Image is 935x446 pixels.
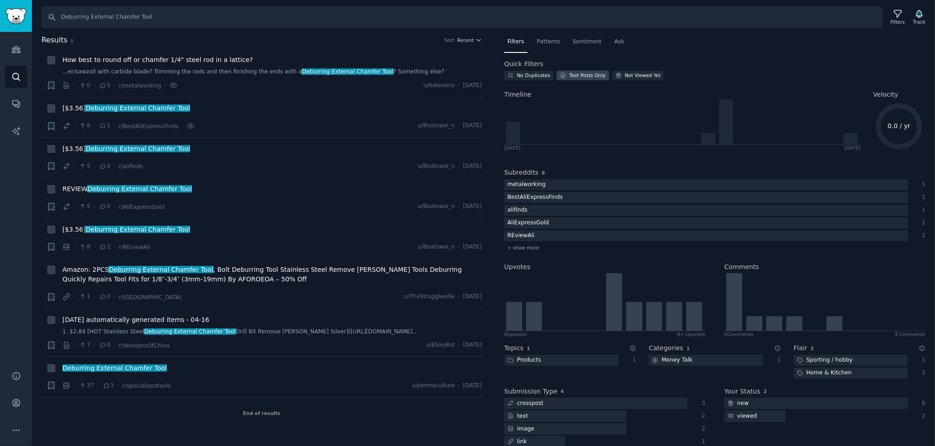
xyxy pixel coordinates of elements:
span: · [93,341,95,350]
div: 9+ Upvotes [677,331,705,337]
span: r/[GEOGRAPHIC_DATA] [119,294,181,301]
span: 4 [561,389,564,394]
div: REviewAli [504,230,538,242]
span: 8 [542,170,545,176]
span: 1 [527,346,530,351]
h2: Categories [649,343,683,353]
span: · [74,341,76,350]
button: Recent [457,37,482,43]
div: crosspost [504,398,547,409]
span: Velocity [873,90,899,99]
div: No Duplicates [517,72,550,78]
span: r/REviewAli [119,244,150,250]
div: 1 [697,438,706,446]
span: 8 [79,243,90,251]
span: · [93,81,95,90]
a: 1. $2.84 [HOT Stainless SteelDeburring External Chamfer ToolDrill Bit Remove [PERSON_NAME] Silver... [62,328,482,336]
span: Sentiment [573,38,601,46]
span: r/alifinds [119,163,143,170]
div: 1 [918,232,926,240]
span: · [458,82,460,90]
span: · [114,341,115,350]
a: [DATE] automatically generated items - 04-16 [62,315,209,325]
span: + show more [507,244,539,251]
span: u/permaculture [412,382,455,390]
span: 0 [99,202,110,211]
span: · [74,161,76,171]
span: · [93,121,95,131]
span: 0 [99,341,110,349]
span: [DATE] [463,82,482,90]
div: Products [504,355,544,366]
span: r/metalworking [119,83,161,89]
span: Recent [457,37,474,43]
div: BestAliExpressFinds [504,192,566,203]
div: 1 [917,356,925,364]
span: · [458,202,460,211]
div: 6 [918,399,926,408]
img: GummySearch logo [5,8,26,24]
span: · [458,382,460,390]
h2: Flair [794,343,807,353]
span: 1 [687,346,690,351]
span: · [74,202,76,212]
span: · [458,293,460,301]
div: Text Posts Only [569,72,605,78]
h2: Subreddits [504,168,538,177]
span: r/AliExpressGold [119,204,164,210]
span: 2 [99,243,110,251]
div: alifinds [504,205,531,216]
h2: Your Status [724,387,760,396]
span: · [74,292,76,302]
div: 0 Upvote s [504,331,527,337]
span: [DATE] [463,162,482,171]
span: REVIEW [62,184,192,194]
span: Results [41,35,67,46]
div: 3 [697,399,706,408]
div: new [724,398,752,409]
span: Patterns [537,38,560,46]
span: u/Boatswai_n [418,243,455,251]
span: u/Boatswai_n [418,122,455,130]
div: Filters [891,19,905,25]
span: u/bateneco [424,82,455,90]
span: Deburring External Chamfer Tool [144,328,237,335]
span: · [74,121,76,131]
div: 2 [697,425,706,433]
span: [$3.56] [62,225,190,234]
span: · [114,242,115,252]
span: Filters [507,38,524,46]
div: End of results [41,397,482,429]
h2: Submission Type [504,387,558,396]
div: Sort [444,37,455,43]
span: · [93,292,95,302]
a: How best to round off or chamfer 1/4" steel rod in a lattice? [62,55,253,65]
span: 1 [99,122,110,130]
input: Search Keyword [41,6,883,28]
div: Not Viewed Yet [625,72,661,78]
a: ...er/sawzall with carbide blade? Trimming the rods and then finishing the ends with aDeburring E... [62,68,482,76]
div: 9 Comments [895,331,925,337]
div: 0 Comment s [724,331,754,337]
span: 8 [71,38,74,44]
span: · [74,81,76,90]
span: 5 [79,162,90,171]
div: 1 [918,181,926,189]
span: 2 [811,346,814,351]
div: Money Talk [649,355,696,366]
span: · [114,292,115,302]
span: 6 [79,122,90,130]
span: · [117,381,119,390]
a: REVIEWDeburring External Chamfer Tool [62,184,192,194]
a: Amazon: 2PCSDeburring External Chamfer Tool, Bolt Deburring Tool Stainless Steel Remove [PERSON_N... [62,265,482,284]
span: [DATE] [463,202,482,211]
span: · [458,122,460,130]
div: [DATE] [504,145,521,151]
a: Deburring External Chamfer Tool [62,363,167,373]
span: 7 [79,341,90,349]
span: Deburring External Chamfer Tool [87,185,192,192]
div: AliExpressGold [504,218,552,229]
div: text [504,410,531,422]
span: · [97,381,99,390]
